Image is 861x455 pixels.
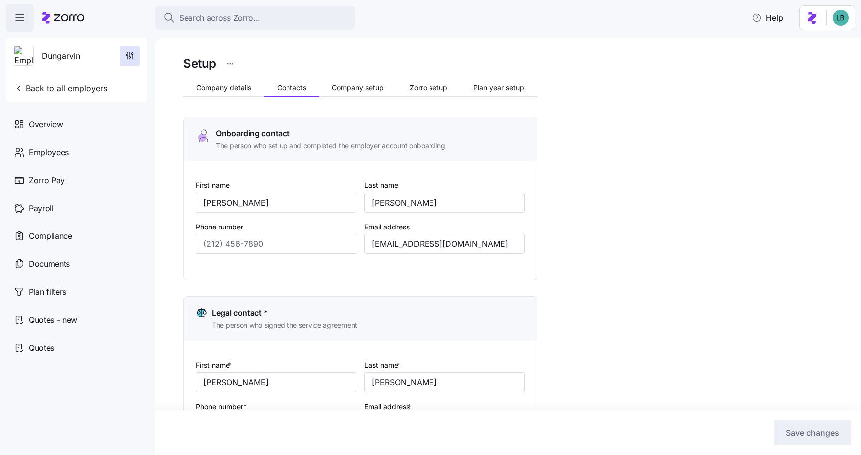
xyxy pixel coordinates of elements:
[196,180,230,191] label: First name
[196,234,356,254] input: (212) 456-7890
[277,84,306,91] span: Contacts
[744,8,791,28] button: Help
[10,78,111,98] button: Back to all employers
[196,401,247,412] label: Phone number*
[29,202,54,215] span: Payroll
[774,420,851,445] button: Save changes
[332,84,384,91] span: Company setup
[752,12,783,24] span: Help
[212,307,268,319] span: Legal contact *
[364,360,402,371] label: Last name
[833,10,849,26] img: 55738f7c4ee29e912ff6c7eae6e0401b
[364,372,525,392] input: Type last name
[155,6,355,30] button: Search across Zorro...
[29,118,63,131] span: Overview
[364,222,410,232] label: Email address
[42,50,80,62] span: Dungarvin
[6,306,147,334] a: Quotes - new
[196,372,356,392] input: Type first name
[29,146,69,159] span: Employees
[6,278,147,306] a: Plan filters
[179,12,260,24] span: Search across Zorro...
[364,401,413,412] label: Email address
[6,334,147,362] a: Quotes
[29,174,65,187] span: Zorro Pay
[216,127,289,140] span: Onboarding contact
[473,84,524,91] span: Plan year setup
[6,166,147,194] a: Zorro Pay
[196,360,233,371] label: First name
[14,46,33,66] img: Employer logo
[410,84,447,91] span: Zorro setup
[786,427,839,439] span: Save changes
[196,193,356,213] input: Type first name
[29,286,66,298] span: Plan filters
[6,194,147,222] a: Payroll
[29,258,70,270] span: Documents
[364,180,398,191] label: Last name
[212,320,357,330] span: The person who signed the service agreement
[29,230,72,242] span: Compliance
[183,56,216,71] h1: Setup
[196,84,251,91] span: Company details
[6,222,147,250] a: Compliance
[29,314,77,326] span: Quotes - new
[29,342,54,354] span: Quotes
[196,222,243,232] label: Phone number
[14,82,107,94] span: Back to all employers
[6,110,147,138] a: Overview
[6,138,147,166] a: Employees
[216,141,445,151] span: The person who set up and completed the employer account onboarding
[364,234,525,254] input: Type email address
[6,250,147,278] a: Documents
[364,193,525,213] input: Type last name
